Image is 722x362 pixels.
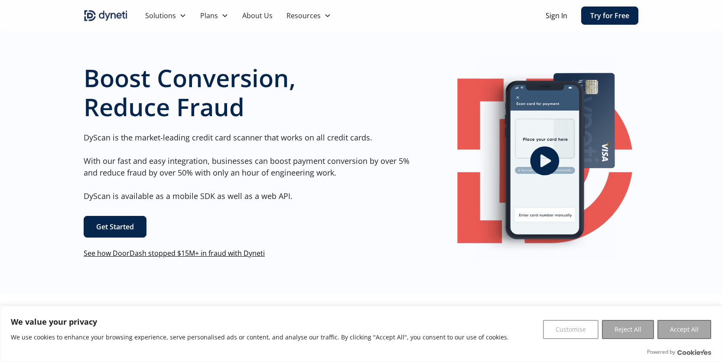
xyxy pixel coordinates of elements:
[602,320,654,339] button: Reject All
[145,10,176,21] div: Solutions
[84,248,265,258] a: See how DoorDash stopped $15M+ in fraud with Dyneti
[475,62,615,259] img: Image of a mobile Dyneti UI scanning a credit card
[451,62,638,259] a: open lightbox
[546,10,567,21] a: Sign In
[657,320,711,339] button: Accept All
[193,7,235,24] div: Plans
[84,132,416,202] p: DyScan is the market-leading credit card scanner that works on all credit cards. With our fast an...
[84,9,128,23] a: home
[84,216,146,238] a: Get Started
[543,320,598,339] button: Customise
[138,7,193,24] div: Solutions
[581,7,638,25] a: Try for Free
[647,348,711,356] div: Powered by
[677,349,711,355] a: Visit CookieYes website
[11,316,509,327] p: We value your privacy
[84,9,128,23] img: Dyneti indigo logo
[84,63,416,121] h1: Boost Conversion, Reduce Fraud
[286,10,321,21] div: Resources
[200,10,218,21] div: Plans
[11,332,509,342] p: We use cookies to enhance your browsing experience, serve personalised ads or content, and analys...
